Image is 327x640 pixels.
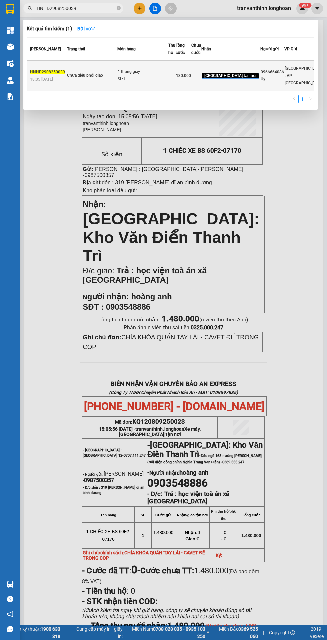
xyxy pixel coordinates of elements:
[77,26,95,31] strong: Bộ lọc
[28,6,32,11] span: search
[91,26,95,31] span: down
[118,76,168,83] div: SL: 1
[67,47,85,51] span: Trạng thái
[202,73,259,79] span: [GEOGRAPHIC_DATA] tận nơi
[27,25,72,32] h3: Kết quả tìm kiếm ( 1 )
[30,70,65,74] span: HNHD2908250039
[118,68,168,76] div: 1 thùng giấy
[261,69,284,76] div: 0966664086
[30,77,53,82] span: 18:05 [DATE]
[7,596,13,602] span: question-circle
[260,47,279,51] span: Người gửi
[7,581,14,588] img: warehouse-icon
[201,47,211,51] span: Nhãn
[168,43,175,55] span: Thu hộ
[261,76,284,83] div: Uy
[290,95,298,103] li: Previous Page
[308,97,312,101] span: right
[6,4,14,14] img: logo-vxr
[191,43,201,55] span: Chưa cước
[284,47,297,51] span: VP Gửi
[176,73,191,78] span: 130.000
[117,5,121,12] span: close-circle
[7,60,14,67] img: warehouse-icon
[67,72,117,79] div: Chưa điều phối giao
[306,95,314,103] li: Next Page
[117,6,121,10] span: close-circle
[306,95,314,103] button: right
[30,47,61,51] span: [PERSON_NAME]
[292,97,296,101] span: left
[7,626,13,632] span: message
[117,47,136,51] span: Món hàng
[7,77,14,84] img: warehouse-icon
[7,27,14,34] img: dashboard-icon
[299,95,306,103] a: 1
[176,43,185,55] span: Tổng cước
[7,611,13,617] span: notification
[72,23,101,34] button: Bộ lọcdown
[37,5,115,12] input: Tìm tên, số ĐT hoặc mã đơn
[285,66,323,85] span: [GEOGRAPHIC_DATA] : VP [GEOGRAPHIC_DATA]
[7,93,14,100] img: solution-icon
[290,95,298,103] button: left
[7,43,14,50] img: warehouse-icon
